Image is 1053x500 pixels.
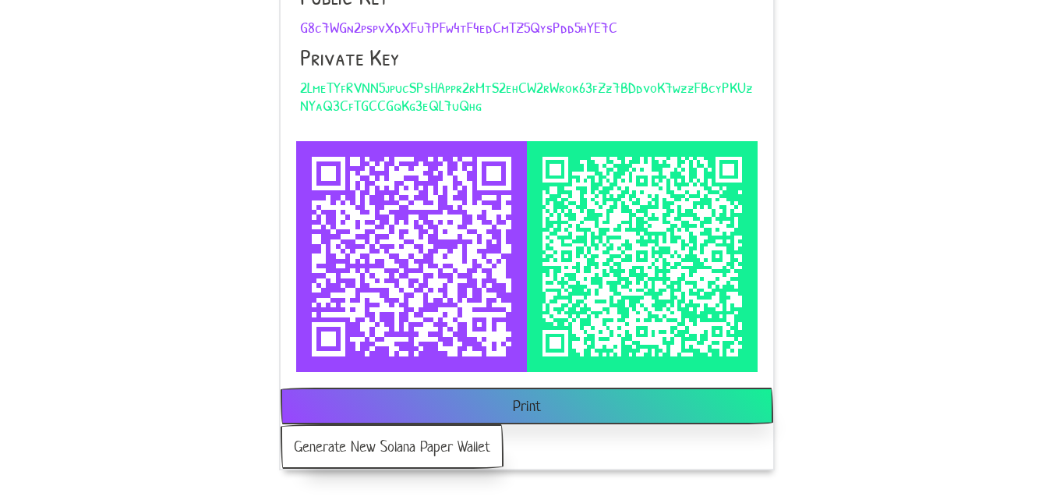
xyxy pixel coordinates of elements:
div: 2LmeTYfRVNN5jpucSPsHAppr2rMtS2ehCW2rWrok63fZz7BDdvoK7wzzFBcyPKUzNYaQ3CfTGCCGqKg3eQL7uQhg [542,157,742,356]
img: 9EKZM7AAAABklEQVQDAIrMkToCZTD8AAAAAElFTkSuQmCC [542,157,742,356]
span: G8c7WGn2pspvXdXFu7PFw4tF4edCmTZ5QysPdd5hYE7C [300,16,617,37]
button: Print [281,388,773,424]
h4: Private Key [300,44,754,71]
span: 2LmeTYfRVNN5jpucSPsHAppr2rMtS2ehCW2rWrok63fZz7BDdvoK7wzzFBcyPKUzNYaQ3CfTGCCGqKg3eQL7uQhg [300,76,753,115]
button: Generate New Solana Paper Wallet [281,424,504,469]
div: G8c7WGn2pspvXdXFu7PFw4tF4edCmTZ5QysPdd5hYE7C [312,157,511,356]
img: 8IA7ugAAAAGSURBVAMAHC7FepgjU4oAAAAASUVORK5CYII= [312,157,511,356]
